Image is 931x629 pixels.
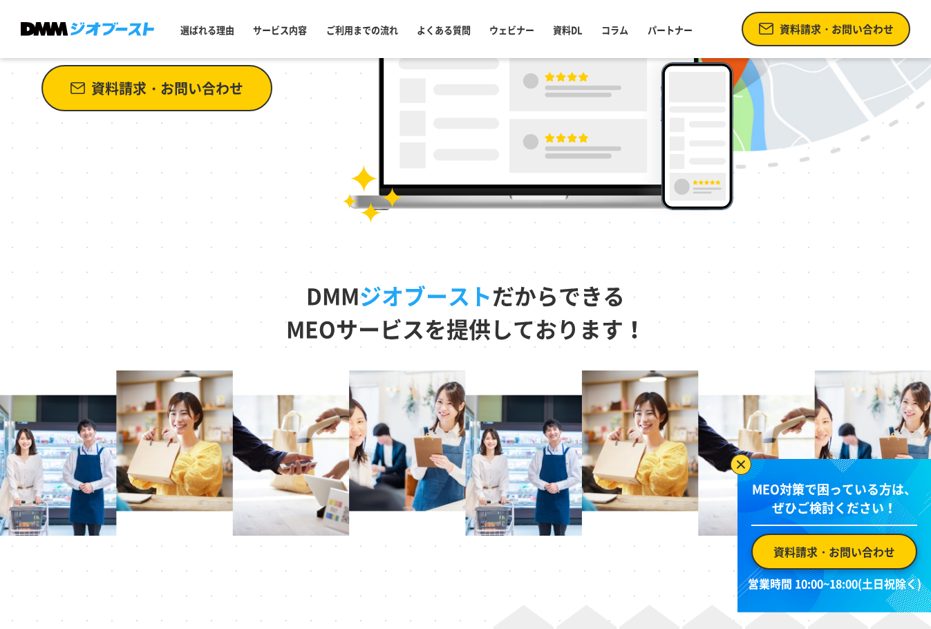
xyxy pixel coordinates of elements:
[731,454,751,475] img: バナーを閉じる
[746,575,923,592] p: 営業時間 10:00~18:00(土日祝除く)
[642,18,698,42] a: パートナー
[21,22,154,37] img: DMMジオブースト
[773,543,895,560] span: 資料請求・お問い合わせ
[596,18,634,42] a: コラム
[247,18,312,42] a: サービス内容
[547,18,588,42] a: 資料DL
[411,18,476,42] a: よくある質問
[751,480,917,526] p: MEO対策で困っている方は、 ぜひご検討ください！
[484,18,540,42] a: ウェビナー
[359,279,492,312] span: ジオブースト
[321,18,404,42] a: ご利用までの流れ
[780,21,894,37] span: 資料請求・お問い合わせ
[41,65,272,111] a: 資料請求・お問い合わせ
[751,534,917,570] a: 資料請求・お問い合わせ
[175,18,240,42] a: 選ばれる理由
[91,76,243,100] span: 資料請求・お問い合わせ
[742,12,910,46] a: 資料請求・お問い合わせ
